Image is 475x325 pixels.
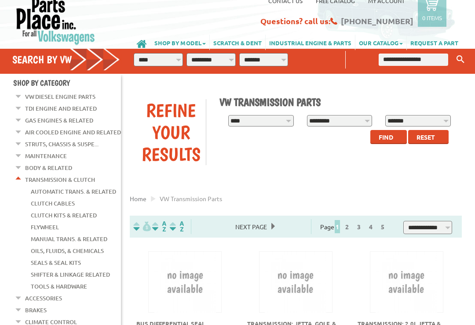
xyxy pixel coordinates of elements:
a: Flywheel [31,221,59,233]
span: 1 [335,220,340,233]
a: Maintenance [25,150,67,162]
a: INDUSTRIAL ENGINE & PARTS [266,35,355,50]
span: VW transmission parts [160,195,222,202]
a: Gas Engines & Related [25,115,93,126]
a: VW Diesel Engine Parts [25,91,95,102]
img: filterpricelow.svg [133,221,151,231]
div: Refine Your Results [136,99,206,165]
h4: Search by VW [12,53,120,66]
span: Reset [417,133,435,141]
span: Find [379,133,393,141]
a: SHOP BY MODEL [151,35,209,50]
a: Struts, Chassis & Suspe... [25,138,99,150]
div: Page [311,219,397,234]
a: TDI Engine and Related [25,103,97,114]
a: OUR CATALOG [355,35,406,50]
h4: Shop By Category [13,78,121,87]
a: 4 [367,223,375,231]
span: Next Page [231,220,271,233]
button: Keyword Search [454,52,467,67]
a: 2 [343,223,351,231]
a: Home [130,195,146,202]
a: REQUEST A PART [407,35,462,50]
a: Tools & Hardware [31,281,87,292]
a: 5 [379,223,387,231]
a: Clutch Kits & Related [31,209,97,221]
img: Sort by Headline [150,221,168,231]
a: Oils, Fluids, & Chemicals [31,245,104,256]
a: Manual Trans. & Related [31,233,107,245]
a: Air Cooled Engine and Related [25,126,121,138]
a: Brakes [25,304,47,316]
h1: VW Transmission Parts [219,96,455,108]
a: 3 [355,223,363,231]
a: Clutch Cables [31,198,75,209]
a: Seals & Seal Kits [31,257,81,268]
p: 0 items [422,14,442,22]
img: Sort by Sales Rank [168,221,186,231]
button: Reset [408,130,449,144]
a: Accessories [25,292,62,304]
a: Transmission & Clutch [25,174,95,185]
a: SCRATCH & DENT [210,35,265,50]
button: Find [370,130,407,144]
a: Shifter & Linkage Related [31,269,110,280]
a: Body & Related [25,162,72,173]
a: Automatic Trans. & Related [31,186,116,197]
a: Next Page [231,223,271,231]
